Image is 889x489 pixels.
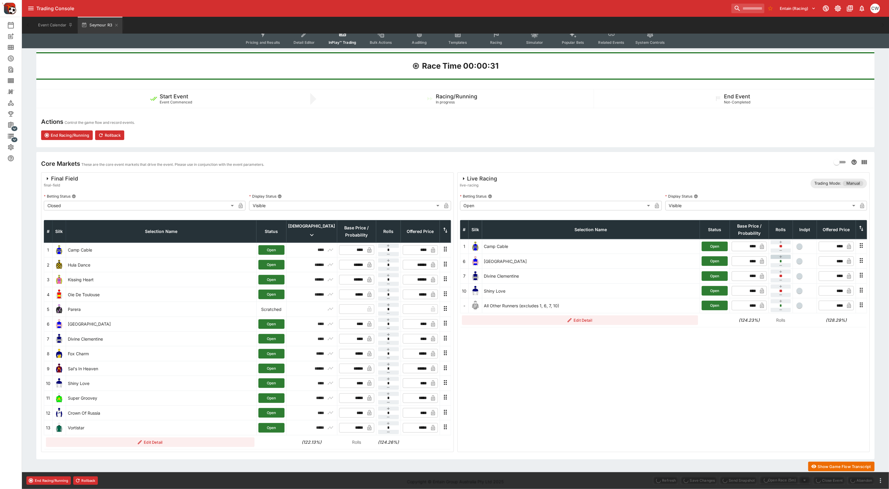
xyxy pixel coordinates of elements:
h6: (128.29%) [819,317,854,323]
th: Silk [53,220,66,243]
div: Event type filters [241,27,670,48]
button: Open [702,256,728,266]
img: runner 1 [471,242,480,251]
img: runner 6 [54,319,64,329]
span: Detail Editor [294,40,315,45]
div: Live Racing [460,175,497,182]
span: Event Commenced [160,100,192,104]
button: Display Status [694,194,698,198]
button: No Bookmarks [766,4,775,13]
span: Manual [843,180,863,186]
h6: (124.26%) [378,439,399,445]
td: Shiny Love [482,283,700,298]
button: Documentation [845,3,855,14]
td: 2 [44,258,53,272]
button: open drawer [26,3,36,14]
td: [GEOGRAPHIC_DATA] [66,317,257,331]
span: Pricing and Results [246,40,280,45]
td: 12 [44,405,53,420]
button: Open [702,271,728,281]
div: Template Search [7,77,24,84]
div: Management [7,121,24,129]
p: Betting Status [44,194,71,199]
button: Rollback [73,476,98,485]
button: Open [258,364,285,373]
td: Oie De Toulouse [66,287,257,302]
div: Infrastructure [7,133,24,140]
button: Show Game Flow Transcript [808,462,875,471]
button: Select Tenant [776,4,819,13]
button: Connected to PK [821,3,831,14]
div: Christopher Winter [870,4,880,13]
td: Parera [66,302,257,317]
button: Open [258,319,285,329]
div: Search [7,66,24,73]
button: Display Status [278,194,282,198]
td: Fox Charm [66,346,257,361]
h1: Race Time 00:00:31 [422,61,499,71]
th: Silk [469,220,482,239]
td: 6 [44,317,53,331]
span: Simulator [526,40,543,45]
th: Selection Name [482,220,700,239]
span: InPlay™ Trading [329,40,356,45]
div: New Event [7,33,24,40]
div: Closed [44,201,236,210]
th: Status [700,220,730,239]
img: runner 2 [54,260,64,270]
button: Open [258,275,285,285]
button: End Racing/Running [41,130,93,140]
td: All Other Runners (excludes 1, 6, 7, 10) [482,298,700,313]
th: Offered Price [401,220,440,243]
th: # [460,220,469,239]
th: Status [256,220,286,243]
button: Open [258,423,285,433]
h4: Actions [41,118,63,126]
div: Event Calendar [7,22,24,29]
td: 1 [44,243,53,257]
button: more [877,477,884,484]
button: Event Calendar [35,17,77,34]
img: runner 3 [54,275,64,285]
td: Divine Clementine [66,332,257,346]
button: Edit Detail [462,315,698,325]
span: Bulk Actions [370,40,392,45]
td: 7 [460,269,469,283]
img: runner 12 [54,408,64,418]
span: Racing [490,40,502,45]
td: 10 [44,376,53,391]
div: Trading Console [36,5,729,12]
img: runner 7 [54,334,64,344]
p: Rolls [339,439,374,445]
p: These are the core event markets that drive the event. Please use in conjunction with the event p... [81,162,264,168]
div: Open [460,201,652,210]
td: Divine Clementine [482,269,700,283]
span: Related Events [598,40,625,45]
span: System Controls [635,40,665,45]
td: Hula Dance [66,258,257,272]
button: Open [258,393,285,403]
button: Toggle light/dark mode [833,3,843,14]
img: runner 10 [471,286,480,296]
td: - [460,298,469,313]
td: 4 [44,287,53,302]
img: runner 1 [54,245,64,255]
td: Shiny Love [66,376,257,391]
td: Vortistar [66,420,257,435]
td: [GEOGRAPHIC_DATA] [482,254,700,269]
th: [DEMOGRAPHIC_DATA] [286,220,337,243]
td: 9 [44,361,53,376]
img: runner 10 [54,378,64,388]
img: runner 13 [54,423,64,433]
div: Futures [7,55,24,62]
img: runner 6 [471,256,480,266]
span: Not-Completed [724,100,751,104]
td: Super Groovey [66,391,257,405]
td: 10 [460,283,469,298]
td: Camp Cable [482,239,700,254]
button: Open [258,334,285,344]
th: Offered Price [817,220,856,239]
button: End Racing/Running [26,476,71,485]
td: 1 [460,239,469,254]
th: Rolls [376,220,401,243]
